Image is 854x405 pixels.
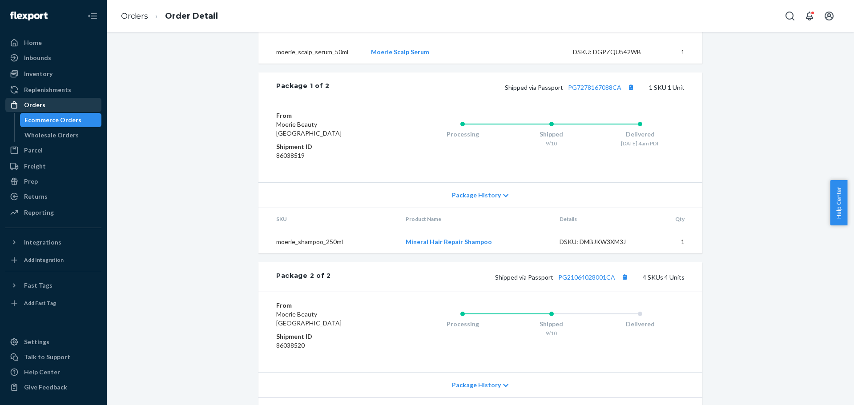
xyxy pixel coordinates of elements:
[596,320,685,329] div: Delivered
[625,81,636,93] button: Copy tracking number
[5,350,101,364] a: Talk to Support
[5,189,101,204] a: Returns
[24,100,45,109] div: Orders
[507,130,596,139] div: Shipped
[24,162,46,171] div: Freight
[24,53,51,62] div: Inbounds
[5,67,101,81] a: Inventory
[5,278,101,293] button: Fast Tags
[830,180,847,225] button: Help Center
[5,253,101,267] a: Add Integration
[507,140,596,147] div: 9/10
[258,40,364,64] td: moerie_scalp_serum_50ml
[276,111,383,120] dt: From
[507,329,596,337] div: 9/10
[820,7,838,25] button: Open account menu
[5,205,101,220] a: Reporting
[24,256,64,264] div: Add Integration
[558,273,615,281] a: PG21064028001CA
[24,38,42,47] div: Home
[596,140,685,147] div: [DATE] 4am PDT
[276,341,383,350] dd: 86038520
[573,48,657,56] div: DSKU: DGPZQU542WB
[619,271,630,283] button: Copy tracking number
[781,7,799,25] button: Open Search Box
[121,11,148,21] a: Orders
[24,299,56,307] div: Add Fast Tag
[24,208,54,217] div: Reporting
[5,380,101,394] button: Give Feedback
[552,208,650,230] th: Details
[5,36,101,50] a: Home
[24,353,70,361] div: Talk to Support
[5,365,101,379] a: Help Center
[5,235,101,249] button: Integrations
[5,174,101,188] a: Prep
[560,237,643,246] div: DSKU: DMBJKW3XM3J
[10,12,48,20] img: Flexport logo
[5,159,101,173] a: Freight
[24,177,38,186] div: Prep
[331,271,685,283] div: 4 SKUs 4 Units
[24,69,52,78] div: Inventory
[165,11,218,21] a: Order Detail
[330,81,685,93] div: 1 SKU 1 Unit
[276,151,383,160] dd: 86038519
[505,84,636,91] span: Shipped via Passport
[418,320,507,329] div: Processing
[258,230,399,254] td: moerie_shampoo_250ml
[5,143,101,157] a: Parcel
[114,3,225,29] ol: breadcrumbs
[596,130,685,139] div: Delivered
[24,131,79,140] div: Wholesale Orders
[20,113,102,127] a: Ecommerce Orders
[418,130,507,139] div: Processing
[24,281,52,290] div: Fast Tags
[24,192,48,201] div: Returns
[371,48,429,56] a: Moerie Scalp Serum
[24,85,71,94] div: Replenishments
[276,271,331,283] div: Package 2 of 2
[276,301,383,310] dt: From
[650,208,702,230] th: Qty
[5,98,101,112] a: Orders
[84,7,101,25] button: Close Navigation
[650,230,702,254] td: 1
[24,116,81,124] div: Ecommerce Orders
[406,238,492,245] a: Mineral Hair Repair Shampoo
[568,84,621,91] a: PG7278167088CA
[276,332,383,341] dt: Shipment ID
[24,368,60,377] div: Help Center
[452,381,501,389] span: Package History
[276,310,342,327] span: Moerie Beauty [GEOGRAPHIC_DATA]
[24,337,49,346] div: Settings
[24,383,67,392] div: Give Feedback
[399,208,552,230] th: Product Name
[452,191,501,200] span: Package History
[276,120,342,137] span: Moerie Beauty [GEOGRAPHIC_DATA]
[495,273,630,281] span: Shipped via Passport
[663,40,702,64] td: 1
[801,7,818,25] button: Open notifications
[276,81,330,93] div: Package 1 of 2
[24,146,43,155] div: Parcel
[276,142,383,151] dt: Shipment ID
[20,128,102,142] a: Wholesale Orders
[5,335,101,349] a: Settings
[5,296,101,310] a: Add Fast Tag
[258,208,399,230] th: SKU
[5,83,101,97] a: Replenishments
[24,238,61,247] div: Integrations
[5,51,101,65] a: Inbounds
[507,320,596,329] div: Shipped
